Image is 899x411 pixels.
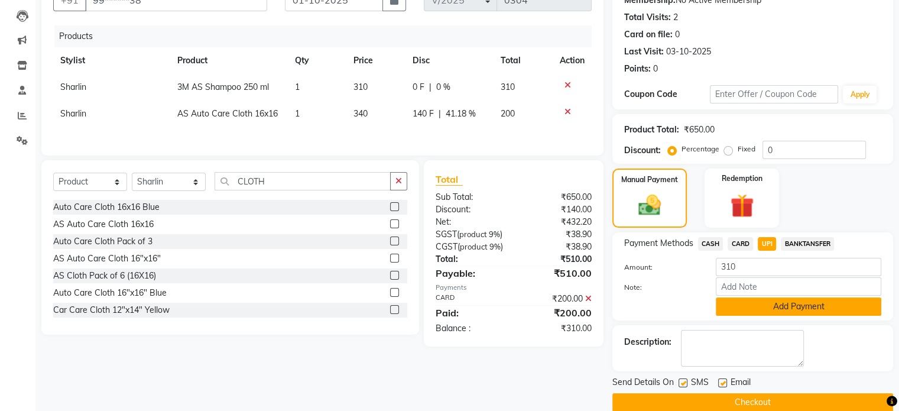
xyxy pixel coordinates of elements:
[624,46,664,58] div: Last Visit:
[53,253,161,265] div: AS Auto Care Cloth 16"x16"
[170,47,287,74] th: Product
[758,237,776,251] span: UPI
[427,253,514,266] div: Total:
[716,277,881,296] input: Add Note
[427,203,514,216] div: Discount:
[731,376,751,391] span: Email
[691,376,709,391] span: SMS
[681,144,719,154] label: Percentage
[728,237,753,251] span: CARD
[346,47,405,74] th: Price
[413,81,424,93] span: 0 F
[514,228,601,241] div: ₹38.90
[60,82,86,92] span: Sharlin
[621,174,678,185] label: Manual Payment
[427,293,514,305] div: CARD
[53,47,170,74] th: Stylist
[427,322,514,335] div: Balance :
[215,172,391,190] input: Search or Scan
[177,108,278,119] span: AS Auto Care Cloth 16x16
[53,304,170,316] div: Car Care Cloth 12"x14" Yellow
[489,242,501,251] span: 9%
[429,81,431,93] span: |
[673,11,678,24] div: 2
[353,82,368,92] span: 310
[436,283,592,293] div: Payments
[501,108,515,119] span: 200
[698,237,723,251] span: CASH
[722,173,762,184] label: Redemption
[353,108,368,119] span: 340
[624,11,671,24] div: Total Visits:
[427,266,514,280] div: Payable:
[53,235,152,248] div: Auto Care Cloth Pack of 3
[624,124,679,136] div: Product Total:
[405,47,494,74] th: Disc
[53,201,160,213] div: Auto Care Cloth 16x16 Blue
[460,242,488,251] span: product
[781,237,834,251] span: BANKTANSFER
[446,108,476,120] span: 41.18 %
[489,229,500,239] span: 9%
[53,287,167,299] div: Auto Care Cloth 16"x16" Blue
[843,86,877,103] button: Apply
[53,218,154,231] div: AS Auto Care Cloth 16x16
[436,173,463,186] span: Total
[501,82,515,92] span: 310
[436,241,457,252] span: CGST
[60,108,86,119] span: Sharlin
[631,192,668,218] img: _cash.svg
[427,191,514,203] div: Sub Total:
[514,253,601,266] div: ₹510.00
[624,28,673,41] div: Card on file:
[494,47,553,74] th: Total
[514,203,601,216] div: ₹140.00
[675,28,680,41] div: 0
[653,63,658,75] div: 0
[615,262,707,273] label: Amount:
[624,144,661,157] div: Discount:
[684,124,715,136] div: ₹650.00
[514,266,601,280] div: ₹510.00
[624,237,693,250] span: Payment Methods
[436,81,450,93] span: 0 %
[439,108,441,120] span: |
[553,47,592,74] th: Action
[514,241,601,253] div: ₹38.90
[710,85,839,103] input: Enter Offer / Coupon Code
[514,293,601,305] div: ₹200.00
[723,191,761,221] img: _gift.svg
[716,297,881,316] button: Add Payment
[427,228,514,241] div: ( )
[295,82,300,92] span: 1
[413,108,434,120] span: 140 F
[427,306,514,320] div: Paid:
[427,241,514,253] div: ( )
[459,229,487,239] span: product
[738,144,755,154] label: Fixed
[427,216,514,228] div: Net:
[295,108,300,119] span: 1
[288,47,346,74] th: Qty
[666,46,711,58] div: 03-10-2025
[177,82,269,92] span: 3M AS Shampoo 250 ml
[54,25,601,47] div: Products
[514,306,601,320] div: ₹200.00
[612,376,674,391] span: Send Details On
[436,229,457,240] span: SGST
[514,322,601,335] div: ₹310.00
[624,88,710,101] div: Coupon Code
[624,63,651,75] div: Points:
[716,258,881,276] input: Amount
[53,270,156,282] div: AS Cloth Pack of 6 (16X16)
[514,191,601,203] div: ₹650.00
[514,216,601,228] div: ₹432.20
[624,336,671,348] div: Description:
[615,282,707,293] label: Note:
